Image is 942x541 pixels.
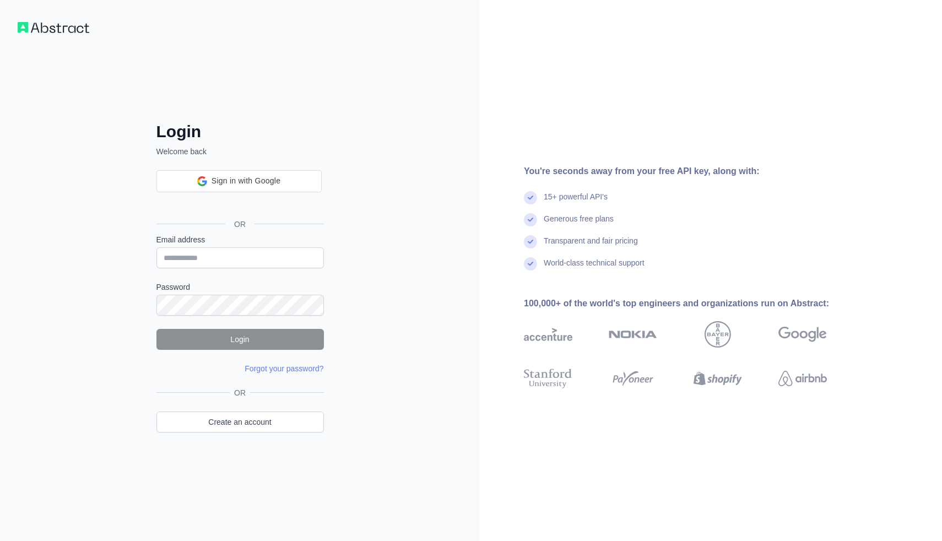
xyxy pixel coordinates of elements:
img: payoneer [609,366,657,391]
div: Sign in with Google [156,170,322,192]
p: Welcome back [156,146,324,157]
img: check mark [524,191,537,204]
img: check mark [524,235,537,248]
img: airbnb [778,366,827,391]
label: Email address [156,234,324,245]
div: 15+ powerful API's [544,191,608,213]
a: Forgot your password? [245,364,323,373]
img: bayer [705,321,731,348]
span: OR [225,219,255,230]
div: You're seconds away from your free API key, along with: [524,165,862,178]
div: Generous free plans [544,213,614,235]
img: check mark [524,257,537,270]
img: shopify [694,366,742,391]
img: check mark [524,213,537,226]
div: Transparent and fair pricing [544,235,638,257]
button: Login [156,329,324,350]
span: OR [230,387,250,398]
div: 100,000+ of the world's top engineers and organizations run on Abstract: [524,297,862,310]
a: Create an account [156,412,324,432]
img: Workflow [18,22,89,33]
img: accenture [524,321,572,348]
iframe: Sign in with Google Button [151,191,327,215]
div: World-class technical support [544,257,645,279]
h2: Login [156,122,324,142]
img: nokia [609,321,657,348]
img: google [778,321,827,348]
img: stanford university [524,366,572,391]
span: Sign in with Google [212,175,280,187]
label: Password [156,282,324,293]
